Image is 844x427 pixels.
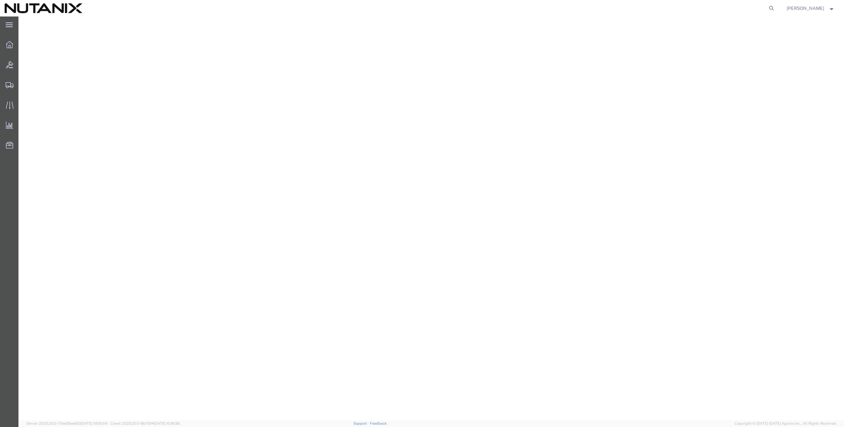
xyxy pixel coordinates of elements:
iframe: FS Legacy Container [18,16,844,420]
span: Client: 2025.20.0-8b113f4 [110,421,180,425]
button: [PERSON_NAME] [786,4,835,12]
a: Support [353,421,370,425]
img: logo [5,3,82,13]
span: Server: 2025.20.0-710e05ee653 [26,421,107,425]
span: [DATE] 10:16:38 [154,421,180,425]
span: Copyright © [DATE]-[DATE] Agistix Inc., All Rights Reserved [735,421,836,426]
a: Feedback [370,421,387,425]
span: [DATE] 09:51:04 [81,421,107,425]
span: Aanand Dave [787,5,824,12]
